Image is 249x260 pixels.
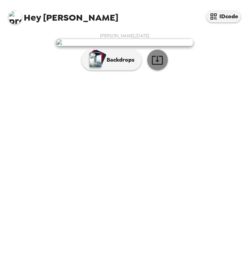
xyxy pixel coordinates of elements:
[103,56,134,64] p: Backdrops
[82,50,142,70] button: Backdrops
[100,33,149,39] span: [PERSON_NAME] , [DATE]
[206,10,241,22] button: IDcode
[56,39,193,46] img: user
[24,11,41,24] span: Hey
[8,7,118,22] span: [PERSON_NAME]
[8,10,22,24] img: profile pic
